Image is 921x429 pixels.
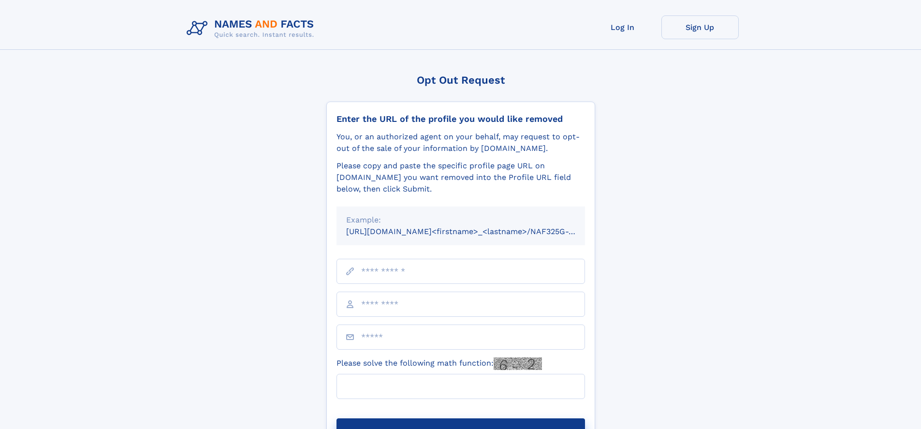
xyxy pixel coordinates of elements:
[336,160,585,195] div: Please copy and paste the specific profile page URL on [DOMAIN_NAME] you want removed into the Pr...
[336,357,542,370] label: Please solve the following math function:
[346,214,575,226] div: Example:
[183,15,322,42] img: Logo Names and Facts
[346,227,603,236] small: [URL][DOMAIN_NAME]<firstname>_<lastname>/NAF325G-xxxxxxxx
[336,114,585,124] div: Enter the URL of the profile you would like removed
[584,15,661,39] a: Log In
[336,131,585,154] div: You, or an authorized agent on your behalf, may request to opt-out of the sale of your informatio...
[661,15,739,39] a: Sign Up
[326,74,595,86] div: Opt Out Request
